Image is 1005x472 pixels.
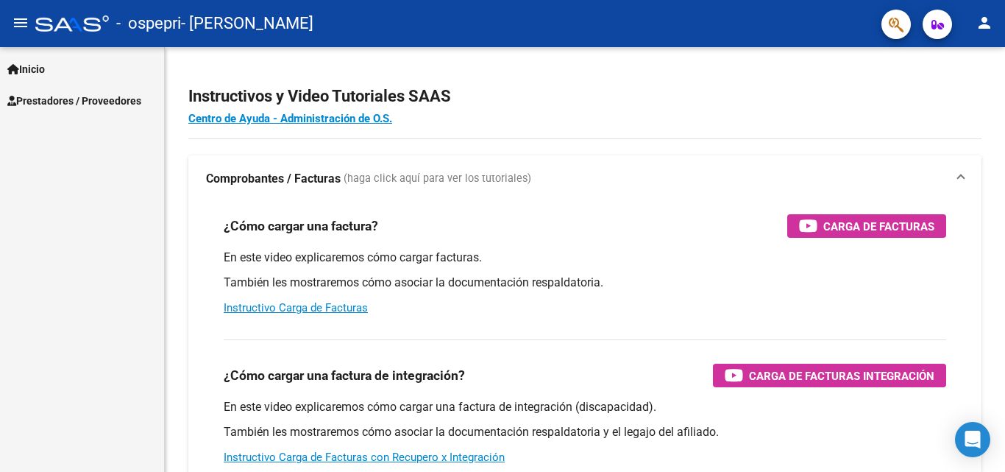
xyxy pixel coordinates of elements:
a: Instructivo Carga de Facturas con Recupero x Integración [224,451,505,464]
div: Open Intercom Messenger [955,422,990,457]
strong: Comprobantes / Facturas [206,171,341,187]
a: Centro de Ayuda - Administración de O.S. [188,112,392,125]
span: Inicio [7,61,45,77]
span: Carga de Facturas Integración [749,367,934,385]
span: Carga de Facturas [823,217,934,236]
button: Carga de Facturas [787,214,946,238]
span: - [PERSON_NAME] [181,7,313,40]
h3: ¿Cómo cargar una factura? [224,216,378,236]
span: - ospepri [116,7,181,40]
a: Instructivo Carga de Facturas [224,301,368,314]
mat-icon: person [976,14,993,32]
mat-icon: menu [12,14,29,32]
p: En este video explicaremos cómo cargar una factura de integración (discapacidad). [224,399,946,415]
h2: Instructivos y Video Tutoriales SAAS [188,82,981,110]
span: (haga click aquí para ver los tutoriales) [344,171,531,187]
mat-expansion-panel-header: Comprobantes / Facturas (haga click aquí para ver los tutoriales) [188,155,981,202]
button: Carga de Facturas Integración [713,364,946,387]
span: Prestadores / Proveedores [7,93,141,109]
h3: ¿Cómo cargar una factura de integración? [224,365,465,386]
p: También les mostraremos cómo asociar la documentación respaldatoria y el legajo del afiliado. [224,424,946,440]
p: En este video explicaremos cómo cargar facturas. [224,250,946,266]
p: También les mostraremos cómo asociar la documentación respaldatoria. [224,275,946,291]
